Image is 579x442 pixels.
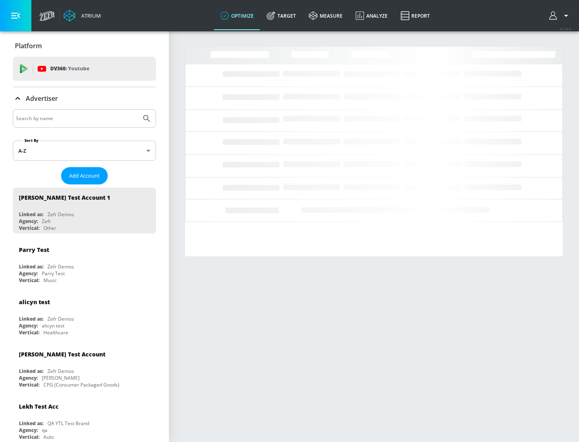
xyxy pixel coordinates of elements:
[13,188,156,233] div: [PERSON_NAME] Test Account 1Linked as:Zefr DemosAgency:ZefrVertical:Other
[19,420,43,427] div: Linked as:
[42,322,64,329] div: alicyn test
[260,1,302,30] a: Target
[42,427,47,434] div: qa
[19,322,38,329] div: Agency:
[43,277,57,284] div: Music
[13,344,156,390] div: [PERSON_NAME] Test AccountLinked as:Zefr DemosAgency:[PERSON_NAME]Vertical:CPG (Consumer Packaged...
[214,1,260,30] a: optimize
[19,225,39,231] div: Vertical:
[13,240,156,286] div: Parry TestLinked as:Zefr DemosAgency:Parry TestVertical:Music
[13,292,156,338] div: alicyn testLinked as:Zefr DemosAgency:alicyn testVertical:Healthcare
[19,263,43,270] div: Linked as:
[16,113,138,124] input: Search by name
[69,171,100,180] span: Add Account
[78,12,101,19] div: Atrium
[19,350,105,358] div: [PERSON_NAME] Test Account
[61,167,108,184] button: Add Account
[23,138,40,143] label: Sort By
[47,368,74,374] div: Zefr Demos
[42,374,80,381] div: [PERSON_NAME]
[26,94,58,103] p: Advertiser
[19,427,38,434] div: Agency:
[19,381,39,388] div: Vertical:
[19,298,50,306] div: alicyn test
[47,420,89,427] div: QA YTL Test Brand
[349,1,394,30] a: Analyze
[47,263,74,270] div: Zefr Demos
[19,218,38,225] div: Agency:
[19,194,110,201] div: [PERSON_NAME] Test Account 1
[43,434,54,440] div: Auto
[43,381,119,388] div: CPG (Consumer Packaged Goods)
[302,1,349,30] a: measure
[50,64,89,73] p: DV360:
[13,141,156,161] div: A-Z
[43,225,56,231] div: Other
[560,27,571,31] span: v 4.19.0
[19,211,43,218] div: Linked as:
[68,64,89,73] p: Youtube
[19,374,38,381] div: Agency:
[19,315,43,322] div: Linked as:
[13,57,156,81] div: DV360: Youtube
[19,434,39,440] div: Vertical:
[19,277,39,284] div: Vertical:
[19,270,38,277] div: Agency:
[19,368,43,374] div: Linked as:
[47,315,74,322] div: Zefr Demos
[19,403,59,410] div: Lekh Test Acc
[19,246,49,254] div: Parry Test
[13,87,156,110] div: Advertiser
[394,1,436,30] a: Report
[64,10,101,22] a: Atrium
[43,329,68,336] div: Healthcare
[15,41,42,50] p: Platform
[13,35,156,57] div: Platform
[42,270,65,277] div: Parry Test
[19,329,39,336] div: Vertical:
[42,218,51,225] div: Zefr
[47,211,74,218] div: Zefr Demos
